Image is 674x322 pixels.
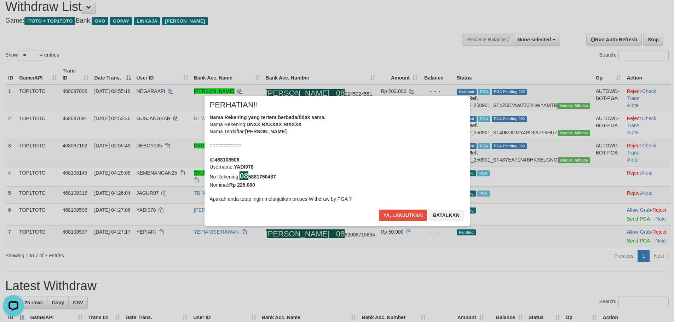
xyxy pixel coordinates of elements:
ah_el_jm_1754079848546: 08 [240,171,248,180]
button: Ya, lanjutkan [379,210,427,221]
b: [PERSON_NAME] [245,129,287,134]
b: 5881750487 [240,174,276,180]
span: PERHATIAN!! [210,101,258,109]
b: Rp 225.000 [229,182,255,188]
div: Nama Rekening: Nama Terdaftar: =========== ID Username: No Rekening: Nominal: Apakah anda tetap i... [210,114,465,203]
b: DNXX RAXXXX RIXXXX [247,122,302,127]
b: YADI978 [234,164,254,170]
b: 468108506 [215,157,240,163]
button: Batalkan [428,210,464,221]
button: Open LiveChat chat widget [3,3,24,24]
b: Nama Rekening yang tertera berbeda/tidak sama. [210,115,326,120]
